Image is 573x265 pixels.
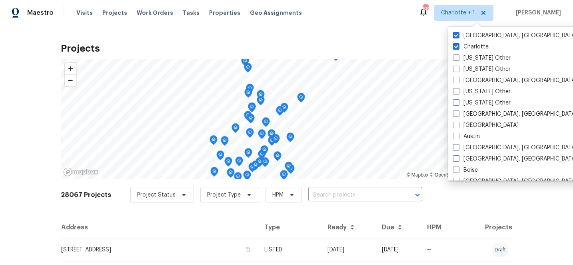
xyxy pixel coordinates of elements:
div: Map marker [280,170,288,183]
span: Properties [209,9,240,17]
input: Search projects [308,189,400,201]
div: Map marker [257,96,265,108]
div: Map marker [227,168,235,181]
label: [GEOGRAPHIC_DATA] [453,121,519,129]
span: [PERSON_NAME] [513,9,561,17]
td: -- [421,239,457,261]
div: Map marker [232,123,240,136]
th: Due [375,216,421,239]
div: Map marker [243,171,251,183]
div: Map marker [287,164,295,177]
div: Map marker [276,106,284,118]
th: Address [61,216,258,239]
div: Map marker [274,151,282,164]
div: Map marker [244,111,252,123]
label: Austin [453,132,480,141]
div: Map marker [224,157,232,169]
span: Tasks [183,10,200,16]
label: Boise [453,166,478,174]
th: Type [258,216,321,239]
div: Map marker [234,172,242,185]
span: Maestro [27,9,54,17]
div: Map marker [297,93,305,105]
h2: 28067 Projects [61,191,111,199]
button: Zoom out [65,74,76,86]
div: Map marker [210,135,218,148]
span: Project Type [207,191,241,199]
div: Map marker [246,128,254,141]
h2: Projects [61,44,513,52]
th: Ready [321,216,375,239]
td: [STREET_ADDRESS] [61,239,258,261]
label: Charlotte [453,43,489,51]
div: Map marker [216,151,224,163]
span: Visits [76,9,93,17]
div: Map marker [252,161,260,173]
div: Map marker [268,129,276,142]
label: [US_STATE] Other [453,54,511,62]
label: [US_STATE] Other [453,88,511,96]
span: Project Status [137,191,176,199]
button: Zoom in [65,63,76,74]
div: Map marker [247,114,255,126]
div: Map marker [241,56,249,69]
div: Map marker [248,102,256,115]
div: Map marker [280,103,288,115]
div: Map marker [210,167,218,179]
div: Map marker [246,84,254,96]
div: Map marker [262,117,270,130]
th: Projects [457,216,513,239]
button: Open [412,189,423,201]
span: Charlotte + 1 [441,9,475,17]
div: draft [491,243,509,257]
a: Mapbox homepage [63,167,98,177]
div: Map marker [258,129,266,142]
canvas: Map [61,59,513,179]
label: [US_STATE] Other [453,99,511,107]
div: 88 [423,5,428,13]
div: Map marker [244,88,252,100]
div: Map marker [261,157,269,170]
span: Projects [102,9,127,17]
div: Map marker [244,148,252,161]
div: Map marker [272,134,280,147]
div: Map marker [235,157,243,169]
div: Map marker [285,162,293,174]
td: LISTED [258,239,321,261]
div: Map marker [221,136,229,149]
span: HPM [272,191,284,199]
div: Map marker [248,163,256,175]
span: Work Orders [137,9,173,17]
td: [DATE] [321,239,375,261]
th: HPM [421,216,457,239]
a: Mapbox [407,172,429,178]
div: Map marker [258,150,266,162]
button: Copy Address [244,246,252,253]
div: Map marker [268,136,276,149]
td: [DATE] [375,239,421,261]
div: Map marker [257,90,265,102]
a: OpenStreetMap [430,172,469,178]
span: Zoom out [65,75,76,86]
span: Geo Assignments [250,9,302,17]
div: Map marker [244,63,252,75]
div: Map marker [256,157,264,170]
label: [US_STATE] Other [453,65,511,73]
div: Map marker [260,145,268,158]
div: Map marker [286,132,294,145]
